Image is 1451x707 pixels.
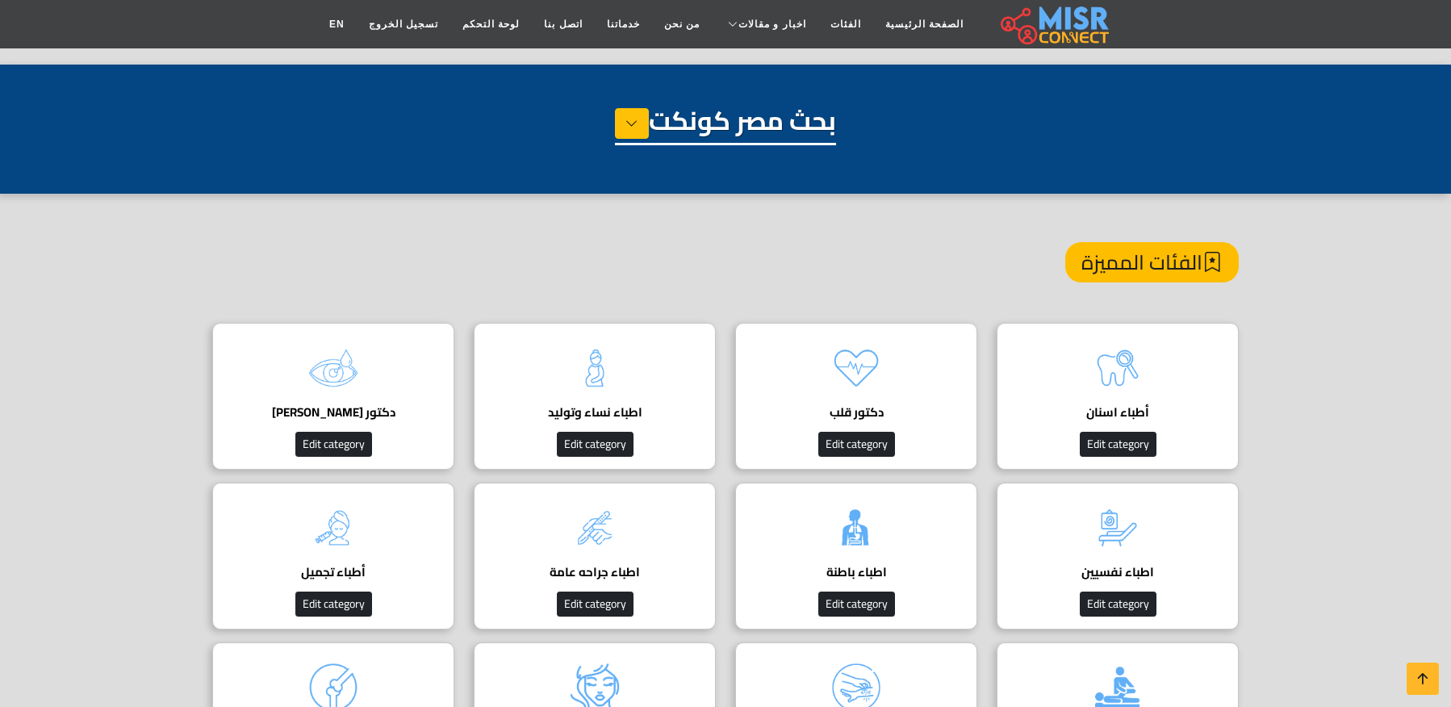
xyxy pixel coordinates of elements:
[301,496,366,560] img: DjGqZLWENc0VUGkVFVvU.png
[1085,496,1150,560] img: wzNEwxv3aCzPUCYeW7v7.png
[1085,336,1150,400] img: k714wZmFaHWIHbCst04N.png
[760,405,952,420] h4: دكتور قلب
[738,17,806,31] span: اخبار و مقالات
[464,483,725,630] a: اطباء جراحه عامة Edit category
[824,496,889,560] img: pfAWvOfsRsa0Gymt6gRE.png
[562,496,627,560] img: Oi1DZGDTXfHRQb1rQtXk.png
[818,432,895,457] button: Edit category
[357,9,450,40] a: تسجيل الخروج
[237,565,429,579] h4: أطباء تجميل
[725,483,987,630] a: اطباء باطنة Edit category
[1065,242,1239,282] h4: الفئات المميزة
[725,323,987,470] a: دكتور قلب Edit category
[760,565,952,579] h4: اطباء باطنة
[557,432,634,457] button: Edit category
[562,336,627,400] img: tQBIxbFzDjHNxea4mloJ.png
[203,483,464,630] a: أطباء تجميل Edit category
[652,9,712,40] a: من نحن
[615,105,836,145] h1: بحث مصر كونكت
[295,432,372,457] button: Edit category
[1080,592,1156,617] button: Edit category
[317,9,357,40] a: EN
[557,592,634,617] button: Edit category
[818,9,873,40] a: الفئات
[464,323,725,470] a: اطباء نساء وتوليد Edit category
[203,323,464,470] a: دكتور [PERSON_NAME] Edit category
[1001,4,1109,44] img: main.misr_connect
[818,592,895,617] button: Edit category
[532,9,594,40] a: اتصل بنا
[1022,405,1214,420] h4: أطباء اسنان
[499,405,691,420] h4: اطباء نساء وتوليد
[824,336,889,400] img: kQgAgBbLbYzX17DbAKQs.png
[712,9,818,40] a: اخبار و مقالات
[295,592,372,617] button: Edit category
[987,323,1248,470] a: أطباء اسنان Edit category
[873,9,976,40] a: الصفحة الرئيسية
[450,9,532,40] a: لوحة التحكم
[595,9,652,40] a: خدماتنا
[1022,565,1214,579] h4: اطباء نفسيين
[499,565,691,579] h4: اطباء جراحه عامة
[1080,432,1156,457] button: Edit category
[987,483,1248,630] a: اطباء نفسيين Edit category
[301,336,366,400] img: O3vASGqC8OE0Zbp7R2Y3.png
[237,405,429,420] h4: دكتور [PERSON_NAME]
